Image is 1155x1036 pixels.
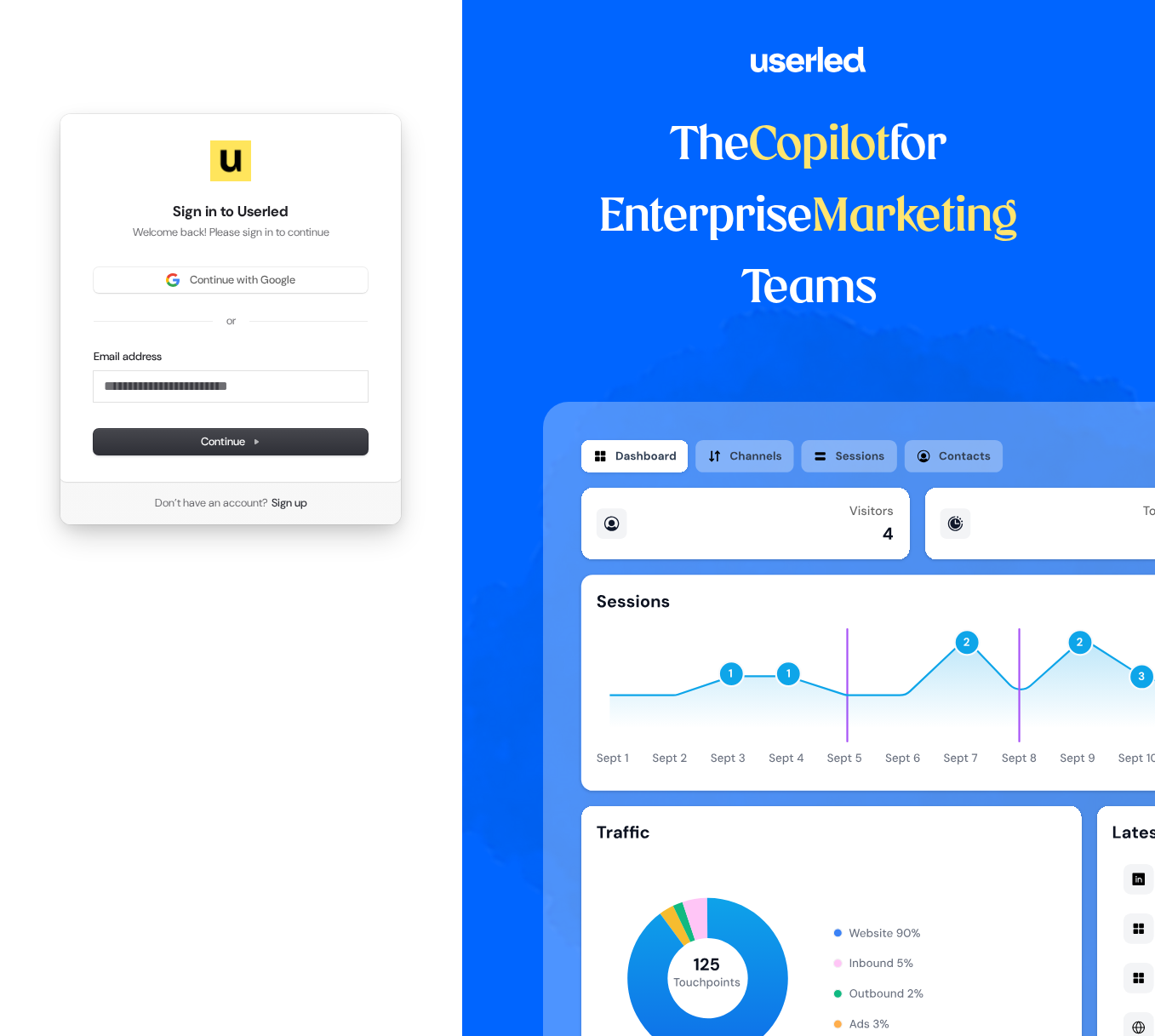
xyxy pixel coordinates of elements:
[201,434,260,449] span: Continue
[272,495,307,511] a: Sign up
[210,140,251,181] img: Userled
[155,495,268,511] span: Don’t have an account?
[166,273,180,287] img: Sign in with Google
[190,272,295,288] span: Continue with Google
[94,429,368,455] button: Continue
[94,349,162,364] label: Email address
[94,267,368,293] button: Sign in with GoogleContinue with Google
[94,202,368,222] h1: Sign in to Userled
[543,111,1075,325] h1: The for Enterprise Teams
[226,313,236,329] p: or
[812,196,1018,240] span: Marketing
[94,225,368,240] p: Welcome back! Please sign in to continue
[749,124,889,169] span: Copilot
